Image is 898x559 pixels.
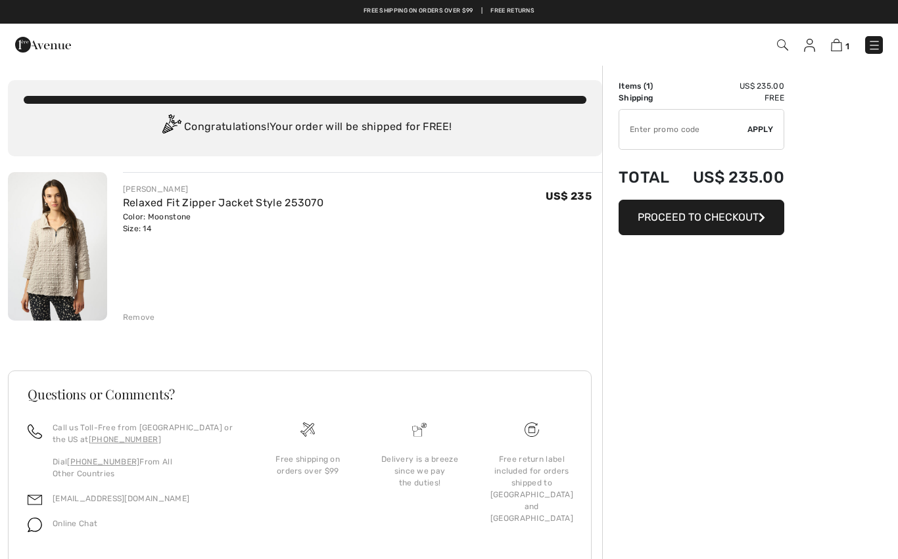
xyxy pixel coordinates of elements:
a: [PHONE_NUMBER] [89,435,161,444]
td: US$ 235.00 [678,80,784,92]
span: Apply [747,123,774,135]
td: Free [678,92,784,104]
td: Total [619,155,678,200]
a: Relaxed Fit Zipper Jacket Style 253070 [123,196,323,209]
p: Dial From All Other Countries [53,456,236,480]
span: Proceed to Checkout [638,211,759,223]
td: Shipping [619,92,678,104]
a: Free Returns [490,7,534,16]
img: call [28,424,42,439]
button: Proceed to Checkout [619,200,784,235]
img: 1ère Avenue [15,32,71,58]
div: Free return label included for orders shipped to [GEOGRAPHIC_DATA] and [GEOGRAPHIC_DATA] [486,453,577,524]
img: Free shipping on orders over $99 [300,422,315,437]
img: email [28,493,42,507]
span: 1 [646,81,650,91]
td: Items ( ) [619,80,678,92]
div: Congratulations! Your order will be shipped for FREE! [24,114,586,141]
a: 1 [831,37,849,53]
img: My Info [804,39,815,52]
td: US$ 235.00 [678,155,784,200]
a: [EMAIL_ADDRESS][DOMAIN_NAME] [53,494,189,503]
span: | [481,7,483,16]
img: Relaxed Fit Zipper Jacket Style 253070 [8,172,107,321]
img: Menu [868,39,881,52]
span: US$ 235 [546,190,592,202]
span: Online Chat [53,519,97,528]
div: [PERSON_NAME] [123,183,323,195]
img: Search [777,39,788,51]
div: Color: Moonstone Size: 14 [123,211,323,235]
img: Congratulation2.svg [158,114,184,141]
p: Call us Toll-Free from [GEOGRAPHIC_DATA] or the US at [53,422,236,445]
a: [PHONE_NUMBER] [67,457,139,466]
img: Delivery is a breeze since we pay the duties! [412,422,427,437]
div: Free shipping on orders over $99 [262,453,353,477]
a: Free shipping on orders over $99 [364,7,473,16]
h3: Questions or Comments? [28,388,572,401]
input: Promo code [619,110,747,149]
span: 1 [845,41,849,51]
a: 1ère Avenue [15,37,71,50]
img: Shopping Bag [831,39,842,51]
div: Delivery is a breeze since we pay the duties! [374,453,465,489]
img: Free shipping on orders over $99 [525,422,539,437]
div: Remove [123,311,155,323]
img: chat [28,518,42,532]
